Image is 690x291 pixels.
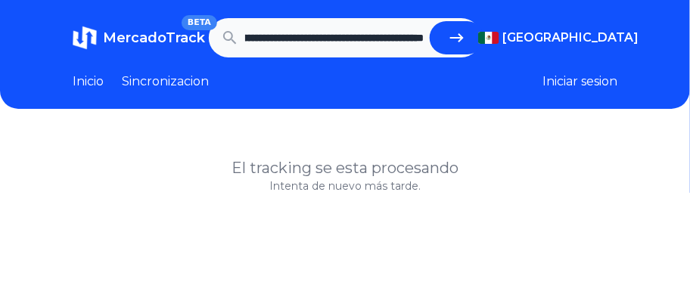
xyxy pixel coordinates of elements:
img: MercadoTrack [73,26,97,50]
span: [GEOGRAPHIC_DATA] [502,29,639,47]
span: BETA [182,15,217,30]
img: Mexico [478,32,499,44]
a: MercadoTrackBETA [73,26,205,50]
a: Sincronizacion [122,73,209,91]
p: Intenta de nuevo más tarde. [73,178,617,193]
h1: El tracking se esta procesando [73,157,617,178]
button: Iniciar sesion [542,73,617,91]
span: MercadoTrack [103,29,205,46]
button: [GEOGRAPHIC_DATA] [478,29,617,47]
a: Inicio [73,73,104,91]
